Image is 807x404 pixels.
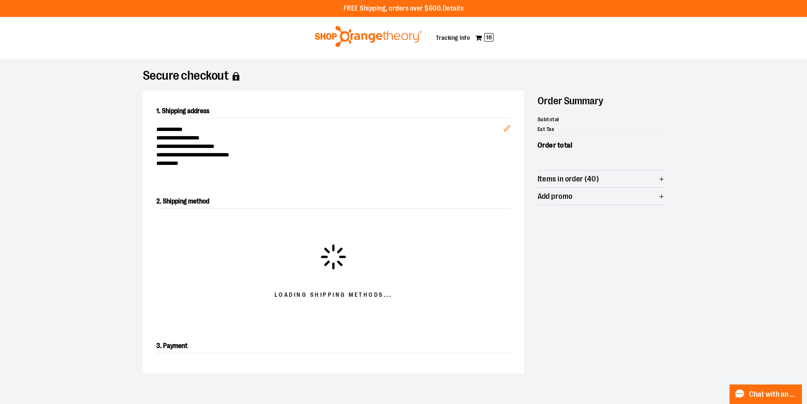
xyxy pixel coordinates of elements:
h2: 3. Payment [156,339,510,353]
img: Shop Orangetheory [313,26,423,47]
span: Subtotal [538,115,559,124]
span: Loading shipping methods... [275,291,392,299]
span: Add promo [538,192,573,201]
span: Est Tax [538,125,555,134]
button: Edit [497,111,517,141]
a: Details [443,5,464,12]
h2: 2. Shipping method [156,195,510,209]
button: Items in order (40) [538,170,665,187]
span: Order total [538,140,573,151]
p: FREE Shipping, orders over $600. [344,4,464,14]
a: Tracking Info [436,34,470,41]
button: Chat with an Expert [729,384,802,404]
button: Add promo [538,188,665,205]
h2: 1. Shipping address [156,104,510,118]
span: 16 [484,33,494,42]
span: Chat with an Expert [749,390,797,398]
h2: Order Summary [538,91,665,111]
h1: Secure checkout [143,72,665,81]
span: Items in order (40) [538,175,599,183]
